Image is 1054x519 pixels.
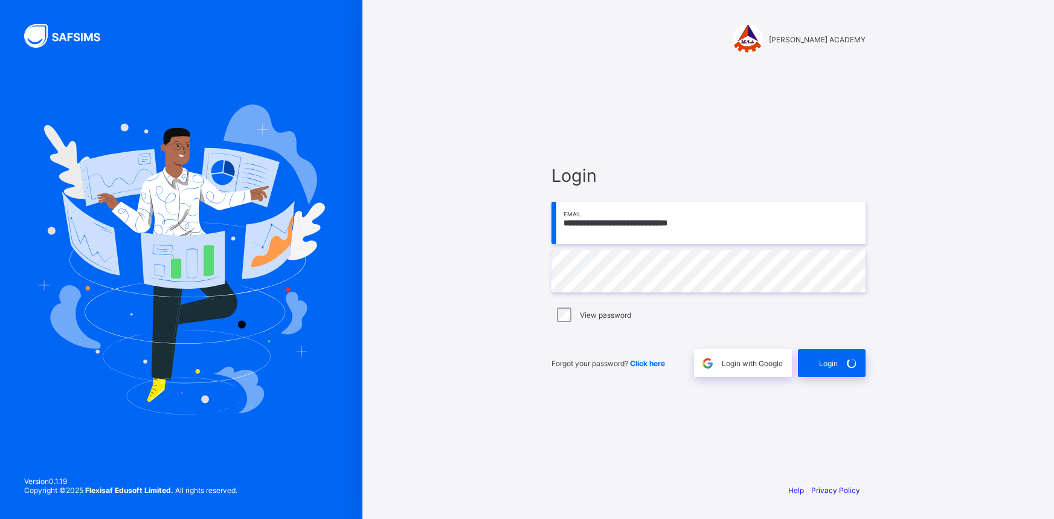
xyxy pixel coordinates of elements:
[819,359,838,368] span: Login
[769,35,866,44] span: [PERSON_NAME] ACADEMY
[24,24,115,48] img: SAFSIMS Logo
[701,356,715,370] img: google.396cfc9801f0270233282035f929180a.svg
[722,359,783,368] span: Login with Google
[24,486,237,495] span: Copyright © 2025 All rights reserved.
[551,359,665,368] span: Forgot your password?
[788,486,804,495] a: Help
[85,486,173,495] strong: Flexisaf Edusoft Limited.
[37,105,325,414] img: Hero Image
[811,486,860,495] a: Privacy Policy
[24,477,237,486] span: Version 0.1.19
[580,311,631,320] label: View password
[630,359,665,368] a: Click here
[551,165,866,186] span: Login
